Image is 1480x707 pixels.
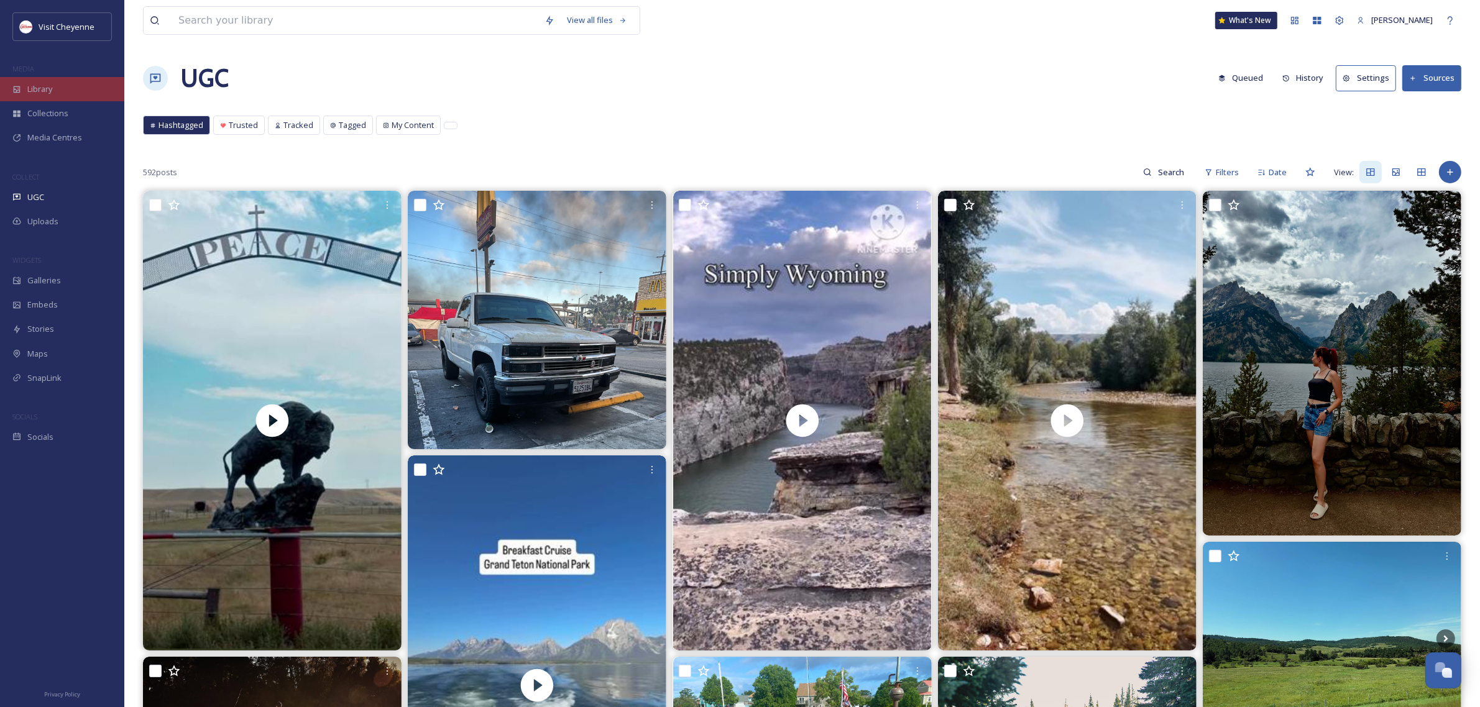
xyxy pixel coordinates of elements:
img: thumbnail [143,191,402,650]
video: Up close with the giants of the prairie 🦬✨ An unforgettable experience at Terry Bison 🦬 Farm. #ch... [143,191,402,650]
button: Settings [1336,65,1396,91]
button: Open Chat [1425,652,1461,688]
img: thumbnail [673,191,932,650]
a: Privacy Policy [44,686,80,701]
a: History [1276,66,1336,90]
a: View all files [561,8,633,32]
a: [PERSON_NAME] [1351,8,1439,32]
span: Hashtagged [159,119,203,131]
span: [PERSON_NAME] [1371,14,1433,25]
input: Search [1152,160,1192,185]
input: Search your library [172,7,538,34]
span: Maps [27,348,48,360]
video: My favorite service of the year! —Wyoming My 307 is a podcast about the people, history, places a... [938,191,1197,650]
span: SOCIALS [12,412,37,421]
span: COLLECT [12,172,39,181]
span: Embeds [27,299,58,311]
span: WIDGETS [12,255,41,265]
span: Socials [27,431,53,443]
button: History [1276,66,1330,90]
img: thumbnail [938,191,1197,650]
span: My Content [392,119,434,131]
span: Privacy Policy [44,690,80,698]
span: View: [1334,166,1354,178]
video: Simply Wyoming #thankyouforwatchingmyreels #reelsfacebook #Wyoming #naturelovers #thatswy #advent... [673,191,932,650]
span: Date [1269,166,1287,178]
span: Collections [27,107,68,119]
a: UGC [180,60,229,97]
img: visit_cheyenne_logo.jpeg [20,21,32,33]
a: Settings [1336,65,1402,91]
span: Tracked [283,119,313,131]
button: Sources [1402,65,1461,91]
span: 592 posts [143,166,177,178]
span: Filters [1216,166,1239,178]
span: MEDIA [12,64,34,73]
span: Visit Cheyenne [39,21,94,32]
span: Galleries [27,275,61,286]
img: More mountains, more lakes, another view #TetonMountains #GrandTeton #Yellowstone #RockyMountains... [1203,191,1461,536]
span: Stories [27,323,54,335]
span: Media Centres [27,132,82,144]
a: Queued [1212,66,1276,90]
span: Uploads [27,216,58,227]
a: What's New [1215,12,1277,29]
button: Queued [1212,66,1270,90]
img: #progresando #cheyenne #c/1500 [408,191,666,449]
span: UGC [27,191,44,203]
span: SnapLink [27,372,62,384]
span: Trusted [229,119,258,131]
span: Tagged [339,119,366,131]
span: Library [27,83,52,95]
